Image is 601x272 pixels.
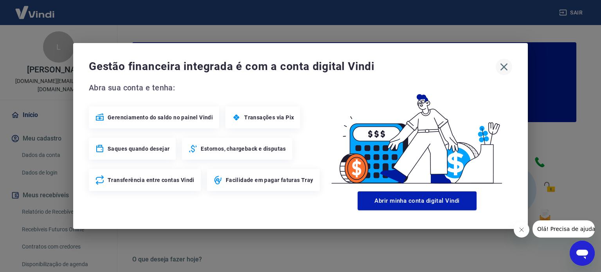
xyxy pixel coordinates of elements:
span: Estornos, chargeback e disputas [201,145,286,153]
iframe: Fechar mensagem [514,222,529,238]
span: Olá! Precisa de ajuda? [5,5,66,12]
button: Abrir minha conta digital Vindi [358,191,477,210]
span: Abra sua conta e tenha: [89,81,322,94]
img: Good Billing [322,81,512,188]
iframe: Mensagem da empresa [533,220,595,238]
span: Transferência entre contas Vindi [108,176,194,184]
span: Gerenciamento do saldo no painel Vindi [108,113,213,121]
span: Saques quando desejar [108,145,169,153]
span: Transações via Pix [244,113,294,121]
iframe: Botão para abrir a janela de mensagens [570,241,595,266]
span: Gestão financeira integrada é com a conta digital Vindi [89,59,496,74]
span: Facilidade em pagar faturas Tray [226,176,313,184]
